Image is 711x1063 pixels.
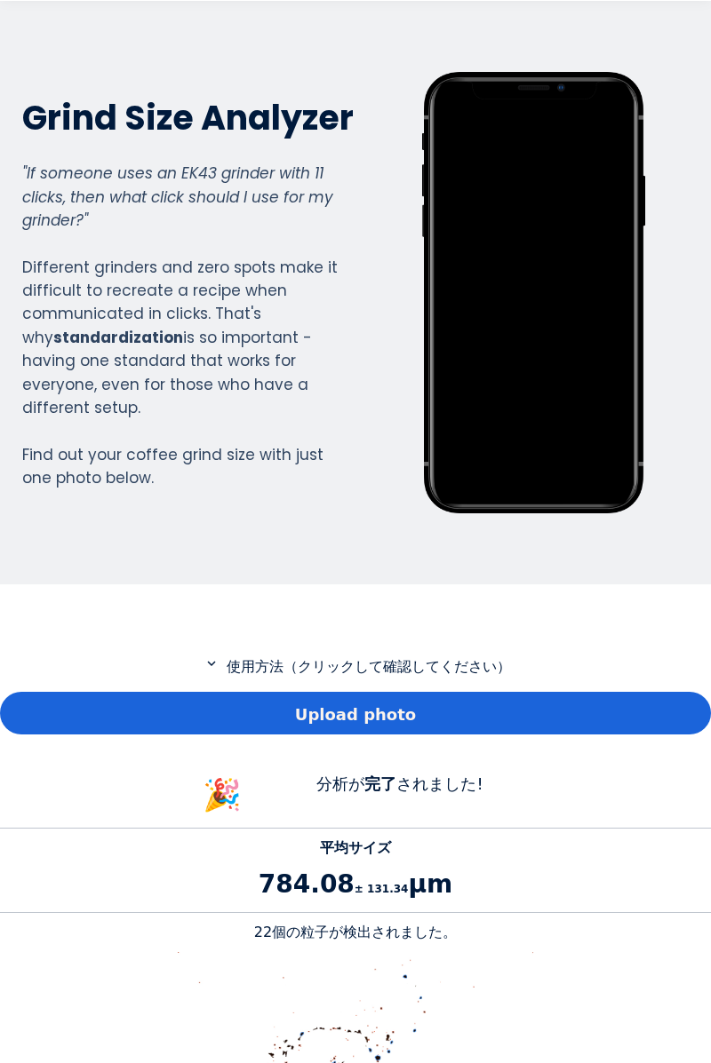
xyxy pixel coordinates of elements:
[355,883,409,895] span: ± 131.34
[364,774,396,793] b: 完了
[295,702,416,726] span: Upload photo
[267,772,533,819] div: 分析が されました!
[22,163,333,231] em: "If someone uses an EK43 grinder with 11 clicks, then what click should I use for my grinder?"
[53,327,183,348] strong: standardization
[22,96,355,139] h2: Grind Size Analyzer
[22,162,355,489] div: Different grinders and zero spots make it difficult to recreate a recipe when communicated in cli...
[201,655,222,671] mat-icon: expand_more
[203,777,242,813] span: 🎉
